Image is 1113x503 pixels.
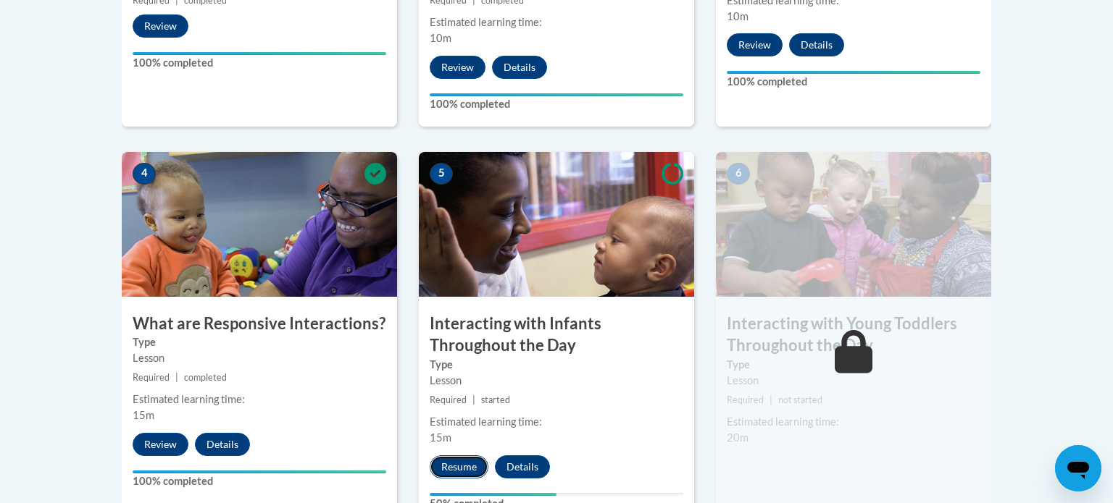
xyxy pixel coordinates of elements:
[778,394,822,405] span: not started
[430,373,683,389] div: Lesson
[195,433,250,456] button: Details
[727,71,980,74] div: Your progress
[133,372,170,383] span: Required
[419,313,694,358] h3: Interacting with Infants Throughout the Day
[727,163,750,185] span: 6
[122,313,397,335] h3: What are Responsive Interactions?
[727,414,980,430] div: Estimated learning time:
[716,313,991,358] h3: Interacting with Young Toddlers Throughout the Day
[122,152,397,297] img: Course Image
[481,394,510,405] span: started
[430,93,683,96] div: Your progress
[495,455,550,478] button: Details
[472,394,475,405] span: |
[430,32,451,44] span: 10m
[1055,445,1101,491] iframe: Button to launch messaging window
[419,152,694,297] img: Course Image
[430,493,556,496] div: Your progress
[716,152,991,297] img: Course Image
[430,96,683,112] label: 100% completed
[133,392,386,407] div: Estimated learning time:
[430,394,467,405] span: Required
[727,394,764,405] span: Required
[492,56,547,79] button: Details
[727,431,749,444] span: 20m
[770,394,772,405] span: |
[133,163,156,185] span: 4
[789,33,844,56] button: Details
[133,409,154,421] span: 15m
[133,52,386,55] div: Your progress
[184,372,227,383] span: completed
[430,431,451,444] span: 15m
[175,372,178,383] span: |
[133,473,386,489] label: 100% completed
[430,455,488,478] button: Resume
[727,10,749,22] span: 10m
[430,163,453,185] span: 5
[133,350,386,366] div: Lesson
[133,433,188,456] button: Review
[133,334,386,350] label: Type
[133,55,386,71] label: 100% completed
[133,470,386,473] div: Your progress
[430,14,683,30] div: Estimated learning time:
[430,56,485,79] button: Review
[727,74,980,90] label: 100% completed
[430,357,683,373] label: Type
[727,373,980,389] div: Lesson
[727,33,783,56] button: Review
[727,357,980,373] label: Type
[430,414,683,430] div: Estimated learning time:
[133,14,188,38] button: Review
